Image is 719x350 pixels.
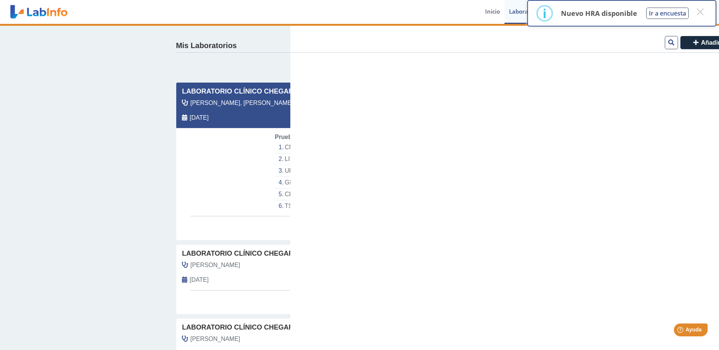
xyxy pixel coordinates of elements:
[190,113,208,122] span: 2025-09-23
[182,248,293,259] span: Laboratorio Clínico Chegar
[652,320,711,342] iframe: Help widget launcher
[275,200,634,212] li: TSH
[190,261,240,270] span: Rivera, Anibal
[190,334,240,344] span: Rivera, Anibal
[561,9,637,18] p: Nuevo HRA disponible
[182,86,293,97] span: Laboratorio Clínico Chegar
[275,177,634,189] li: GLYCOHEMOGLOBIN (HG A1C)
[275,165,634,177] li: URINALYSIS
[543,6,547,20] div: i
[646,8,689,19] button: Ir a encuesta
[275,134,299,140] span: Pruebas
[190,275,208,284] span: 2024-08-09
[693,5,707,19] button: Close this dialog
[190,98,293,108] span: Torres Acevedo, Jose
[275,153,634,165] li: LIPID PANEL
[275,142,634,153] li: CMP
[182,322,299,333] span: Laboratorio Clínico Chegar 3
[176,41,237,50] h4: Mis Laboratorios
[275,189,634,200] li: CBC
